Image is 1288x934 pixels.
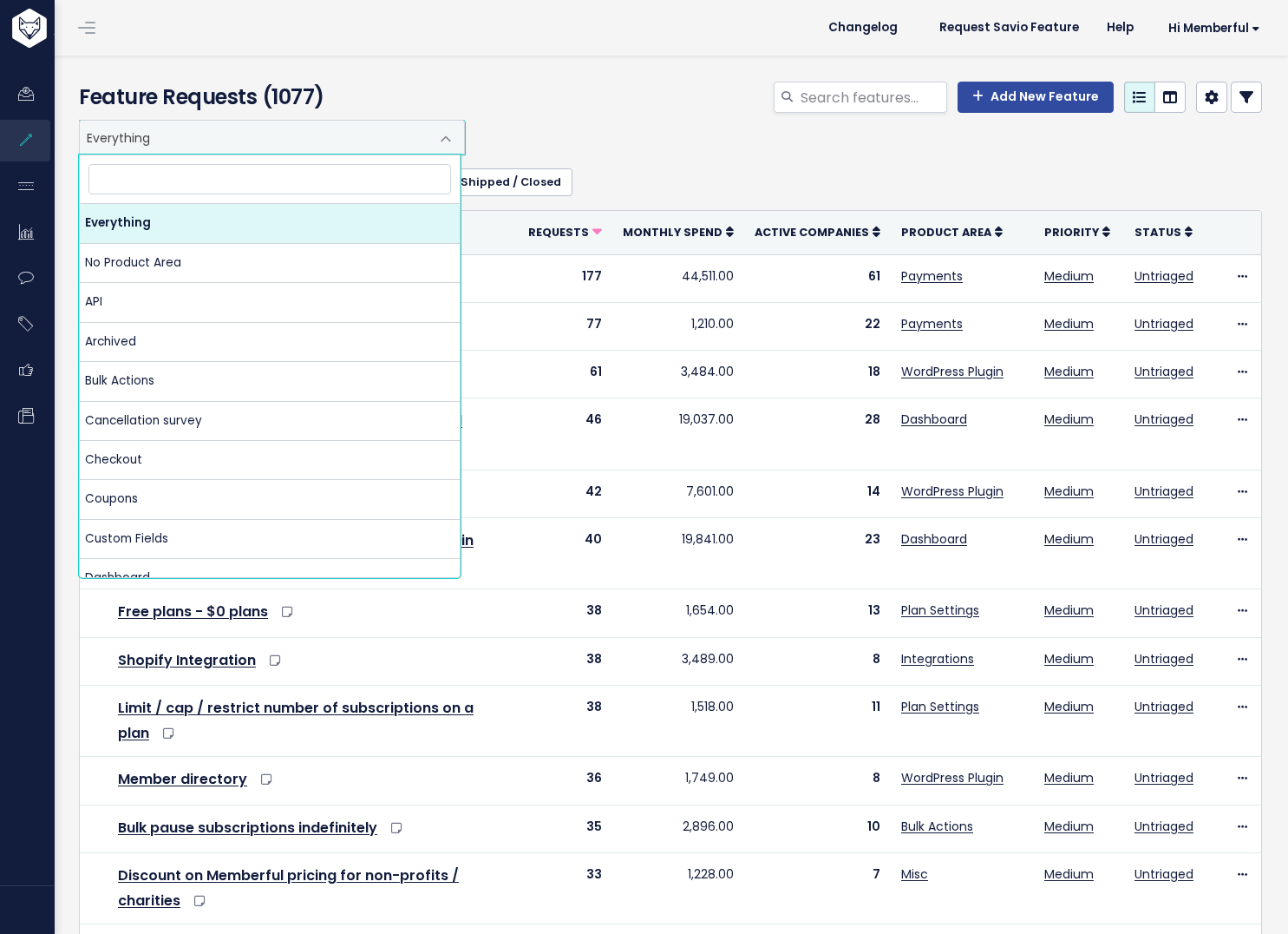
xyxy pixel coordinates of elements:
td: 77 [518,302,612,350]
a: Bulk pause subscriptions indefinitely [118,818,377,838]
td: 1,518.00 [612,685,744,757]
a: Medium [1044,483,1094,500]
a: Free plans - $0 plans [118,602,268,622]
span: Status [1134,225,1181,240]
a: Misc [901,865,928,883]
td: 11 [744,685,891,757]
td: 46 [518,398,612,470]
li: No Product Area [80,244,460,283]
a: Untriaged [1134,411,1193,428]
td: 40 [518,517,612,589]
a: Medium [1044,698,1094,715]
a: Integrations [901,650,974,668]
td: 22 [744,302,891,350]
td: 7,601.00 [612,470,744,517]
a: Add New Feature [958,82,1114,113]
a: Shipped / Closed [449,168,572,196]
td: 36 [518,757,612,805]
td: 177 [518,254,612,302]
td: 1,210.00 [612,302,744,350]
span: Everything [80,121,429,154]
a: Hi Memberful [1147,15,1274,42]
td: 19,037.00 [612,398,744,470]
a: Medium [1044,650,1094,668]
td: 18 [744,350,891,398]
a: WordPress Plugin [901,483,1004,500]
a: Untriaged [1134,865,1193,883]
td: 38 [518,637,612,685]
a: Medium [1044,411,1094,428]
a: Payments [901,267,963,285]
a: WordPress Plugin [901,363,1004,380]
a: Plan Settings [901,602,979,619]
a: Requests [528,223,602,240]
a: Member directory [118,769,247,789]
li: Cancellation survey [80,402,460,441]
a: Discount on Memberful pricing for non-profits / charities [118,865,459,911]
td: 10 [744,805,891,852]
a: Untriaged [1134,769,1193,786]
td: 7 [744,852,891,924]
a: Monthly spend [623,223,734,240]
li: Checkout [80,441,460,480]
input: Search features... [799,82,947,113]
td: 38 [518,685,612,757]
li: Archived [80,323,460,362]
a: Untriaged [1134,530,1193,548]
td: 1,228.00 [612,852,744,924]
li: Everything [80,204,460,243]
a: Limit / cap / restrict number of subscriptions on a plan [118,698,474,743]
a: Plan Settings [901,698,979,715]
span: Product Area [901,225,991,240]
h4: Feature Requests (1077) [79,82,456,113]
td: 44,511.00 [612,254,744,302]
a: Untriaged [1134,818,1193,835]
td: 28 [744,398,891,470]
td: 8 [744,757,891,805]
td: 61 [744,254,891,302]
td: 14 [744,470,891,517]
li: Dashboard [80,559,460,598]
span: Active companies [755,225,869,240]
a: Medium [1044,315,1094,332]
a: Untriaged [1134,363,1193,380]
a: Payments [901,315,963,332]
span: Priority [1044,225,1099,240]
td: 33 [518,852,612,924]
td: 19,841.00 [612,517,744,589]
a: Status [1134,223,1193,240]
a: Priority [1044,223,1110,240]
a: Untriaged [1134,315,1193,332]
a: Medium [1044,267,1094,285]
span: Changelog [828,22,898,34]
a: Dashboard [901,530,967,548]
td: 42 [518,470,612,517]
a: Medium [1044,602,1094,619]
li: Coupons [80,480,460,519]
td: 3,484.00 [612,350,744,398]
td: 8 [744,637,891,685]
a: Medium [1044,769,1094,786]
a: Bulk Actions [901,818,973,835]
a: Untriaged [1134,650,1193,668]
a: Product Area [901,223,1003,240]
ul: Filter feature requests [79,168,1262,196]
td: 13 [744,589,891,637]
img: logo-white.9d6f32f41409.svg [8,9,142,48]
td: 2,896.00 [612,805,744,852]
a: Medium [1044,363,1094,380]
a: Medium [1044,530,1094,548]
li: API [80,283,460,322]
span: Requests [528,225,589,240]
td: 61 [518,350,612,398]
span: Hi Memberful [1168,22,1260,35]
td: 35 [518,805,612,852]
li: Custom Fields [80,520,460,559]
a: Untriaged [1134,698,1193,715]
td: 1,654.00 [612,589,744,637]
a: Help [1093,15,1147,41]
a: Active companies [755,223,880,240]
td: 23 [744,517,891,589]
a: Shopify Integration [118,650,256,670]
a: Medium [1044,818,1094,835]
